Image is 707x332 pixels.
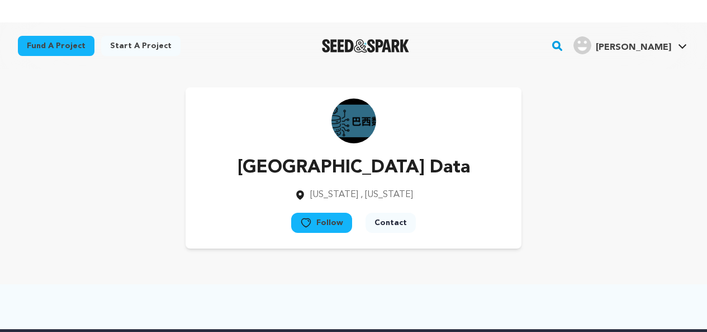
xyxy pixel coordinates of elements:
[366,213,416,233] button: Contact
[331,99,376,143] img: https://seedandspark-static.s3.us-east-2.amazonaws.com/images/User/002/321/684/medium/1d083f7bb70...
[573,36,591,54] img: user.png
[322,39,410,53] a: Seed&Spark Homepage
[291,213,352,233] button: Follow
[322,39,410,53] img: Seed&Spark Logo Dark Mode
[573,36,671,54] div: Luna B.'s Profile
[310,190,358,199] span: [US_STATE]
[18,36,94,56] a: Fund a project
[571,34,689,54] a: Luna B.'s Profile
[571,34,689,58] span: Luna B.'s Profile
[238,155,470,181] p: [GEOGRAPHIC_DATA] Data
[360,190,413,199] span: , [US_STATE]
[596,43,671,52] span: [PERSON_NAME]
[101,36,181,56] a: Start a project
